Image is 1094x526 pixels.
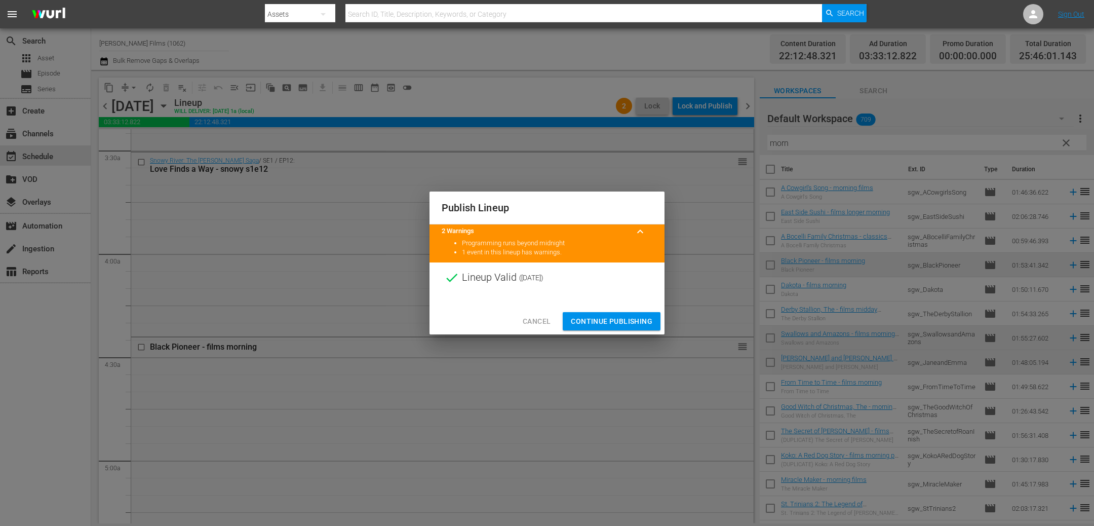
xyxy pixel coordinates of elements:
a: Sign Out [1058,10,1084,18]
span: menu [6,8,18,20]
span: Continue Publishing [571,315,652,328]
span: keyboard_arrow_up [634,226,646,238]
li: Programming runs beyond midnight [462,239,652,248]
span: Cancel [523,315,551,328]
li: 1 event in this lineup has warnings. [462,248,652,257]
img: ans4CAIJ8jUAAAAAAAAAAAAAAAAAAAAAAAAgQb4GAAAAAAAAAAAAAAAAAAAAAAAAJMjXAAAAAAAAAAAAAAAAAAAAAAAAgAT5G... [24,3,73,26]
span: ( [DATE] ) [519,270,543,285]
button: Continue Publishing [563,312,660,331]
button: keyboard_arrow_up [628,219,652,244]
div: Lineup Valid [429,262,665,293]
h2: Publish Lineup [442,200,652,216]
button: Cancel [515,312,559,331]
span: Search [837,4,864,22]
title: 2 Warnings [442,227,628,236]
